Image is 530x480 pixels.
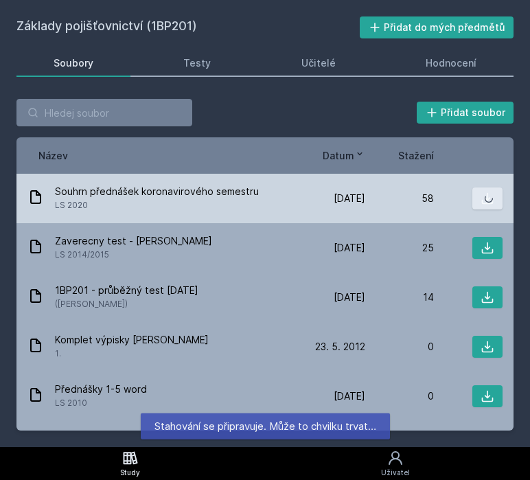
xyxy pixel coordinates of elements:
[55,396,147,410] span: LS 2010
[141,413,390,439] div: Stahování se připravuje. Může to chvilku trvat…
[365,192,434,205] div: 58
[365,241,434,255] div: 25
[55,382,147,396] span: Přednášky 1-5 word
[334,290,365,304] span: [DATE]
[147,49,249,77] a: Testy
[55,347,209,361] span: 1.
[381,468,410,478] div: Uživatel
[38,148,68,163] button: Název
[426,56,476,70] div: Hodnocení
[365,389,434,403] div: 0
[323,148,354,163] span: Datum
[55,234,212,248] span: Zaverecny test - [PERSON_NAME]
[365,290,434,304] div: 14
[417,102,514,124] button: Přidat soubor
[183,56,211,70] div: Testy
[365,340,434,354] div: 0
[301,56,336,70] div: Učitelé
[55,185,259,198] span: Souhrn přednášek koronavirového semestru
[54,56,93,70] div: Soubory
[389,49,514,77] a: Hodnocení
[55,284,198,297] span: 1BP201 - průběžný test [DATE]
[55,248,212,262] span: LS 2014/2015
[120,468,140,478] div: Study
[55,297,198,311] span: ([PERSON_NAME])
[323,148,365,163] button: Datum
[264,49,373,77] a: Učitelé
[16,16,360,38] h2: Základy pojišťovnictví (1BP201)
[55,333,209,347] span: Komplet výpisky [PERSON_NAME]
[16,99,192,126] input: Hledej soubor
[334,389,365,403] span: [DATE]
[334,192,365,205] span: [DATE]
[334,241,365,255] span: [DATE]
[315,340,365,354] span: 23. 5. 2012
[16,49,130,77] a: Soubory
[55,198,259,212] span: LS 2020
[398,148,434,163] button: Stažení
[360,16,514,38] button: Přidat do mých předmětů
